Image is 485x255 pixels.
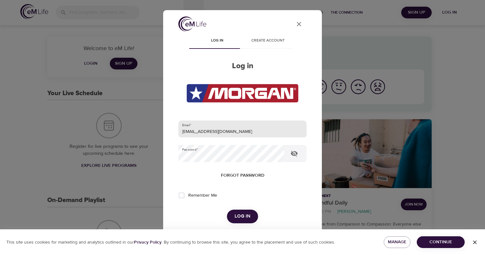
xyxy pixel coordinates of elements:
div: disabled tabs example [178,34,307,49]
span: Create account [246,37,289,44]
button: close [291,16,307,32]
h2: Log in [178,62,307,71]
span: Manage [389,238,405,246]
span: Log in [235,212,250,220]
span: Continue [422,238,460,246]
button: Log in [227,210,258,223]
img: logo [178,16,206,31]
b: Privacy Policy [134,239,162,245]
span: Forgot password [221,172,264,180]
img: Morgan%20Corporation%20Logo%20(002).png [186,83,299,103]
span: Remember Me [188,192,217,199]
span: Log in [196,37,239,44]
button: Forgot password [218,170,267,181]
